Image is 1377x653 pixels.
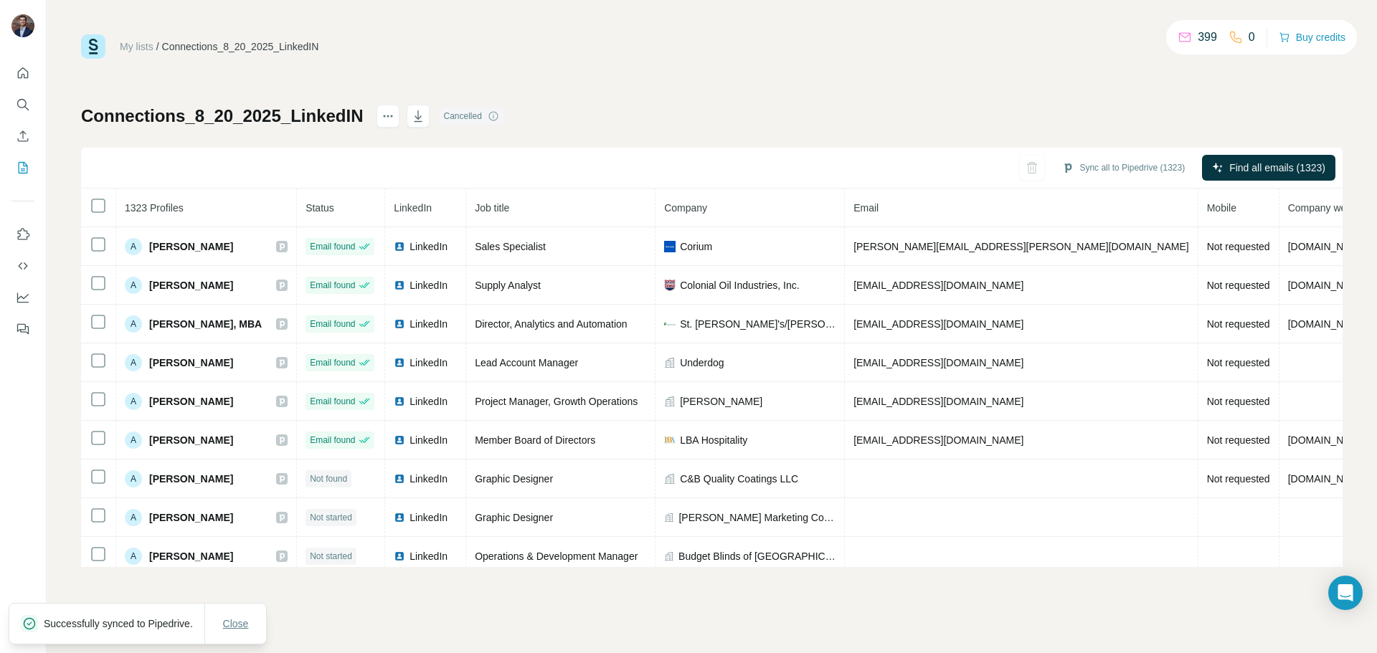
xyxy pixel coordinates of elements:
span: Job title [475,202,509,214]
span: [PERSON_NAME] [149,394,233,409]
span: [PERSON_NAME][EMAIL_ADDRESS][PERSON_NAME][DOMAIN_NAME] [853,241,1189,252]
span: [PERSON_NAME] [149,278,233,292]
span: LinkedIn [410,356,448,370]
button: Sync all to Pipedrive (1323) [1052,157,1195,178]
span: Not requested [1207,280,1270,291]
img: LinkedIn logo [394,241,405,252]
div: A [125,315,142,333]
div: Connections_8_20_2025_LinkedIN [162,39,319,54]
span: Underdog [680,356,724,370]
span: Company website [1288,202,1368,214]
button: Search [11,92,34,118]
span: [DOMAIN_NAME] [1288,280,1368,291]
span: Not requested [1207,434,1270,446]
span: LinkedIn [410,433,448,447]
span: Budget Blinds of [GEOGRAPHIC_DATA] [678,549,836,563]
span: [EMAIL_ADDRESS][DOMAIN_NAME] [853,318,1023,330]
img: LinkedIn logo [394,434,405,446]
button: Use Surfe on LinkedIn [11,221,34,247]
span: Mobile [1207,202,1236,214]
span: Not started [310,511,352,524]
span: Email found [310,434,355,447]
span: Supply Analyst [475,280,541,291]
span: LinkedIn [410,472,448,486]
span: Email found [310,395,355,408]
div: A [125,393,142,410]
span: Status [306,202,334,214]
span: [PERSON_NAME] Marketing Company [678,510,836,525]
span: [PERSON_NAME] [149,356,233,370]
span: Not requested [1207,473,1270,485]
a: My lists [120,41,153,52]
span: [DOMAIN_NAME] [1288,473,1368,485]
span: [PERSON_NAME] [149,239,233,254]
button: Find all emails (1323) [1202,155,1335,181]
img: company-logo [664,280,676,291]
span: LBA Hospitality [680,433,747,447]
span: LinkedIn [410,239,448,254]
img: company-logo [664,241,676,252]
span: Email found [310,279,355,292]
p: Successfully synced to Pipedrive. [44,616,204,631]
span: Operations & Development Manager [475,550,638,562]
span: Colonial Oil Industries, Inc. [680,278,800,292]
span: [DOMAIN_NAME] [1288,318,1368,330]
span: Corium [680,239,712,254]
span: Not found [310,472,347,485]
span: [PERSON_NAME] [149,472,233,486]
span: [PERSON_NAME] [149,433,233,447]
span: Project Manager, Growth Operations [475,396,638,407]
span: Director, Analytics and Automation [475,318,627,330]
div: A [125,354,142,371]
button: Dashboard [11,285,34,310]
span: [PERSON_NAME] [149,510,233,525]
span: Find all emails (1323) [1229,161,1325,175]
span: [PERSON_NAME], MBA [149,317,262,331]
div: A [125,509,142,526]
span: [DOMAIN_NAME] [1288,241,1368,252]
span: Not requested [1207,357,1270,368]
span: Not requested [1207,396,1270,407]
span: [EMAIL_ADDRESS][DOMAIN_NAME] [853,434,1023,446]
span: [PERSON_NAME] [149,549,233,563]
div: A [125,548,142,565]
span: Email found [310,318,355,330]
span: LinkedIn [410,317,448,331]
img: LinkedIn logo [394,396,405,407]
span: [EMAIL_ADDRESS][DOMAIN_NAME] [853,396,1023,407]
div: Cancelled [440,108,503,125]
span: Close [223,616,249,631]
span: St. [PERSON_NAME]'s/[PERSON_NAME] [680,317,836,331]
button: actions [377,105,399,128]
img: LinkedIn logo [394,473,405,485]
span: LinkedIn [410,549,448,563]
p: 0 [1249,29,1255,46]
button: Close [213,611,259,637]
h1: Connections_8_20_2025_LinkedIN [81,105,364,128]
span: Sales Specialist [475,241,546,252]
span: LinkedIn [410,394,448,409]
span: 1323 Profiles [125,202,184,214]
p: 399 [1198,29,1217,46]
span: C&B Quality Coatings LLC [680,472,798,486]
span: LinkedIn [394,202,432,214]
img: Avatar [11,14,34,37]
img: LinkedIn logo [394,357,405,368]
button: My lists [11,155,34,181]
span: Lead Account Manager [475,357,578,368]
span: [DOMAIN_NAME] [1288,434,1368,446]
span: LinkedIn [410,510,448,525]
div: A [125,470,142,487]
span: [EMAIL_ADDRESS][DOMAIN_NAME] [853,357,1023,368]
button: Use Surfe API [11,253,34,279]
img: LinkedIn logo [394,550,405,562]
span: Email [853,202,879,214]
span: Not started [310,550,352,563]
img: Surfe Logo [81,34,105,59]
span: Email found [310,356,355,369]
span: LinkedIn [410,278,448,292]
div: A [125,277,142,294]
img: LinkedIn logo [394,280,405,291]
span: [PERSON_NAME] [680,394,762,409]
img: LinkedIn logo [394,512,405,523]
